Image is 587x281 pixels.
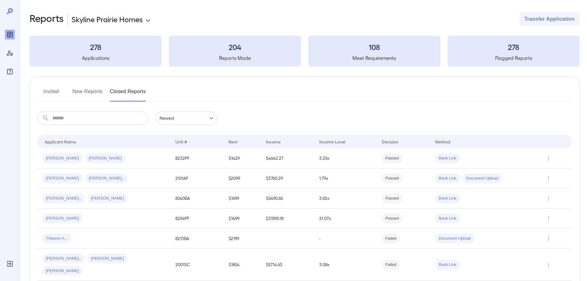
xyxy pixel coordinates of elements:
[5,48,15,58] div: Manage Users
[175,138,187,145] div: Unit #
[30,12,64,26] h2: Reports
[463,176,502,181] span: Document Upload
[224,209,261,229] td: $1499
[308,54,440,62] h5: Meet Requirements
[42,196,85,201] span: [PERSON_NAME]..
[170,229,224,249] td: 8213BA
[37,87,65,101] button: Invited
[382,138,398,145] div: Decision
[261,209,314,229] td: $31590.18
[314,229,377,249] td: -
[314,148,377,168] td: 3.25x
[30,42,161,52] h3: 278
[261,168,314,188] td: $3760.29
[224,249,261,281] td: $1854
[261,188,314,209] td: $5490.65
[520,12,580,26] button: Transfer Application
[87,196,128,201] span: [PERSON_NAME]
[382,216,402,221] span: Passed
[42,176,83,181] span: [PERSON_NAME]
[72,87,103,101] button: New Reports
[224,188,261,209] td: $1699
[435,138,450,145] div: Method
[435,216,460,221] span: Bank Link
[308,42,440,52] h3: 108
[261,148,314,168] td: $4642.27
[110,87,146,101] button: Closed Reports
[435,262,460,268] span: Bank Link
[435,196,460,201] span: Bank Link
[314,209,377,229] td: 21.07x
[382,196,402,201] span: Passed
[224,168,261,188] td: $2099
[544,260,553,270] button: Row Actions
[42,236,71,242] span: Thbaron A...
[42,256,85,262] span: [PERSON_NAME]..
[544,173,553,183] button: Row Actions
[229,138,238,145] div: Rent
[170,209,224,229] td: 8254PF
[435,236,475,242] span: Document Upload
[382,176,402,181] span: Passed
[435,176,460,181] span: Bank Link
[170,249,224,281] td: 2001SC
[224,148,261,168] td: $1429
[169,54,301,62] h5: Reports Made
[382,262,400,268] span: Failed
[319,138,345,145] div: Income Level
[85,155,125,161] span: [PERSON_NAME]
[169,42,301,52] h3: 204
[45,138,76,145] div: Applicant Name
[156,111,217,125] div: Newest
[42,268,83,274] span: [PERSON_NAME]
[544,153,553,163] button: Row Actions
[85,176,128,181] span: [PERSON_NAME]..
[544,213,553,223] button: Row Actions
[261,249,314,281] td: $5714.63
[87,256,128,262] span: [PERSON_NAME]
[448,54,580,62] h5: Flagged Reports
[266,138,281,145] div: Income
[5,259,15,269] div: Log Out
[170,188,224,209] td: 8240BA
[544,233,553,243] button: Row Actions
[42,216,83,221] span: [PERSON_NAME]
[448,42,580,52] h3: 278
[382,155,402,161] span: Passed
[30,36,580,67] summary: 278Applications204Reports Made108Meet Requirements278Flagged Reports
[224,229,261,249] td: $2199
[314,249,377,281] td: 3.08x
[170,168,224,188] td: 2101AF
[71,14,143,24] p: Skyline Prairie Homes
[382,236,400,242] span: Failed
[42,155,83,161] span: [PERSON_NAME]
[435,155,460,161] span: Bank Link
[5,67,15,76] div: FAQ
[544,193,553,203] button: Row Actions
[5,30,15,39] div: Reports
[314,188,377,209] td: 3.82x
[30,54,161,62] h5: Applications
[170,148,224,168] td: 8232PF
[314,168,377,188] td: 1.79x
